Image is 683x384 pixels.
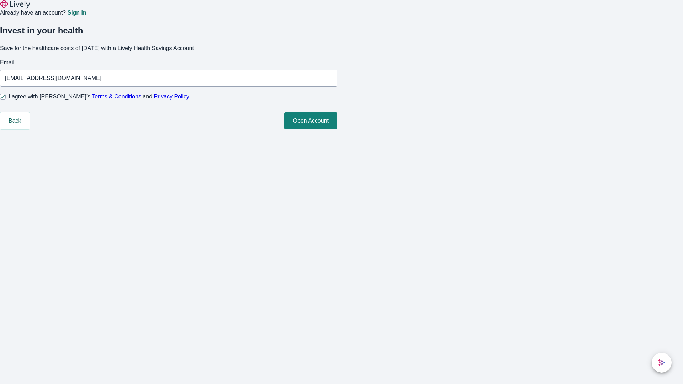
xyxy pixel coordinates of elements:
svg: Lively AI Assistant [658,359,665,366]
button: Open Account [284,112,337,129]
a: Terms & Conditions [92,94,141,100]
a: Privacy Policy [154,94,190,100]
a: Sign in [67,10,86,16]
button: chat [652,353,672,373]
span: I agree with [PERSON_NAME]’s and [9,92,189,101]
